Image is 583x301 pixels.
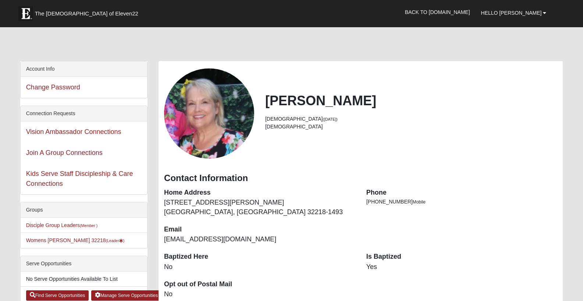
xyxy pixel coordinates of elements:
[164,173,557,184] h3: Contact Information
[106,238,124,243] small: (Leader )
[265,123,557,131] li: [DEMOGRAPHIC_DATA]
[164,235,355,244] dd: [EMAIL_ADDRESS][DOMAIN_NAME]
[21,106,147,121] div: Connection Requests
[164,198,355,217] dd: [STREET_ADDRESS][PERSON_NAME] [GEOGRAPHIC_DATA], [GEOGRAPHIC_DATA] 32218-1493
[476,4,552,22] a: Hello [PERSON_NAME]
[164,290,355,299] dd: No
[18,6,33,21] img: Eleven22 logo
[399,3,476,21] a: Back to [DOMAIN_NAME]
[164,188,355,198] dt: Home Address
[164,252,355,262] dt: Baptized Here
[21,256,147,272] div: Serve Opportunities
[35,10,138,17] span: The [DEMOGRAPHIC_DATA] of Eleven22
[164,225,355,234] dt: Email
[15,3,162,21] a: The [DEMOGRAPHIC_DATA] of Eleven22
[366,262,558,272] dd: Yes
[21,61,147,77] div: Account Info
[26,149,103,156] a: Join A Group Connections
[164,280,355,289] dt: Opt out of Postal Mail
[366,252,558,262] dt: Is Baptized
[26,128,121,135] a: Vision Ambassador Connections
[26,170,133,187] a: Kids Serve Staff Discipleship & Care Connections
[80,223,97,228] small: (Member )
[164,262,355,272] dd: No
[481,10,542,16] span: Hello [PERSON_NAME]
[21,272,147,287] li: No Serve Opportunities Available To List
[413,199,426,205] span: Mobile
[265,115,557,123] li: [DEMOGRAPHIC_DATA]
[366,188,558,198] dt: Phone
[21,202,147,218] div: Groups
[26,84,80,91] a: Change Password
[26,290,89,301] a: Find Serve Opportunities
[265,93,557,109] h2: [PERSON_NAME]
[26,237,125,243] a: Womens [PERSON_NAME] 32218(Leader)
[26,222,98,228] a: Disciple Group Leaders(Member )
[164,68,254,159] a: View Fullsize Photo
[323,117,338,121] small: ([DATE])
[366,198,558,206] li: [PHONE_NUMBER]
[91,290,161,301] a: Manage Serve Opportunities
